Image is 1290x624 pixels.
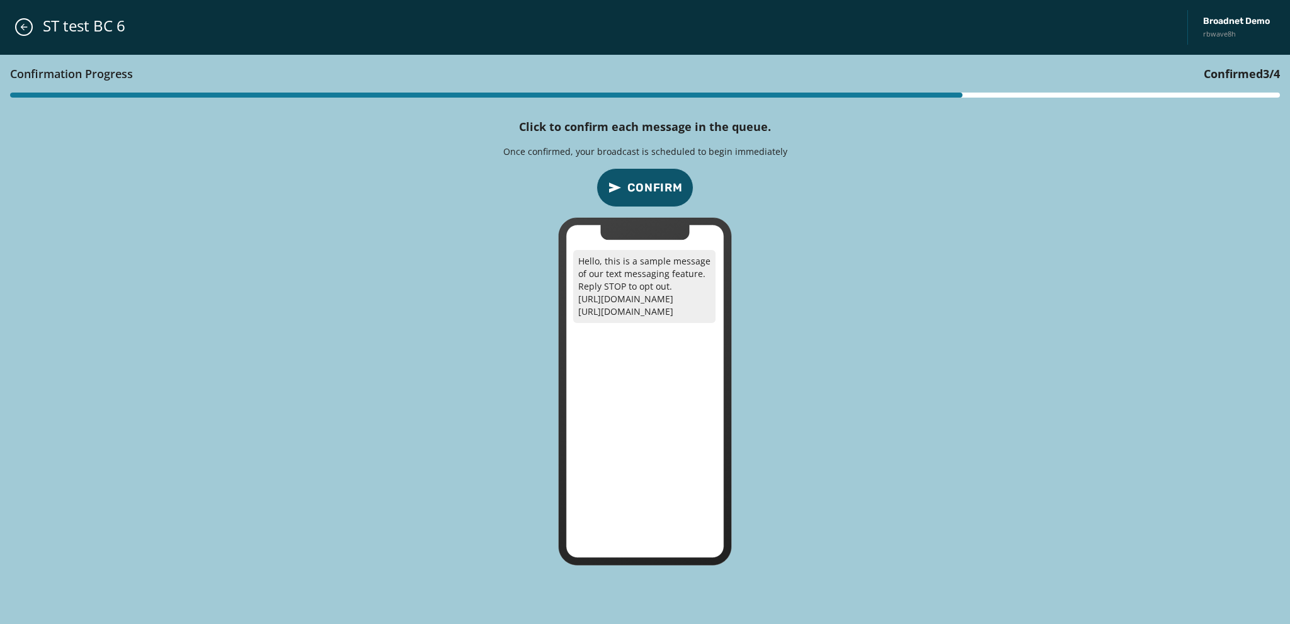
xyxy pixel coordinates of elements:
[627,179,683,196] span: Confirm
[519,118,771,135] h4: Click to confirm each message in the queue.
[596,168,694,207] button: confirm-p2p-message-button
[1263,66,1269,81] span: 3
[573,250,716,323] p: Hello, this is a sample message of our text messaging feature. Reply STOP to opt out. [URL][DOMAI...
[1203,29,1270,40] span: rbwave8h
[1203,15,1270,28] span: Broadnet Demo
[1204,65,1280,82] h3: Confirmed / 4
[503,145,787,158] p: Once confirmed, your broadcast is scheduled to begin immediately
